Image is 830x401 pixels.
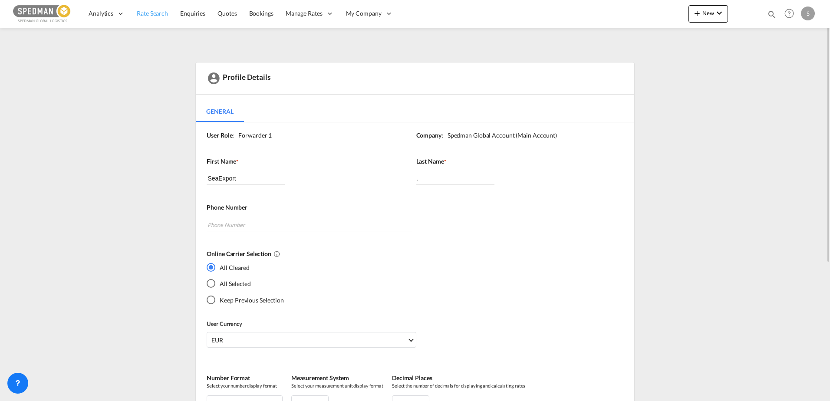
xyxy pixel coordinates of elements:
[291,374,383,382] label: Measurement System
[801,7,815,20] div: S
[443,131,557,140] div: Spedman Global Account (Main Account)
[207,71,221,85] md-icon: icon-account-circle
[207,295,284,304] md-radio-button: Keep Previous Selection
[249,10,273,17] span: Bookings
[273,250,280,257] md-icon: All Cleared : Deselects all online carriers by default.All Selected : Selects all online carriers...
[207,172,285,185] input: First Name
[416,172,494,185] input: Last Name
[692,10,725,16] span: New
[286,9,323,18] span: Manage Rates
[196,62,634,95] div: Profile Details
[692,8,702,18] md-icon: icon-plus 400-fg
[207,157,407,166] label: First Name
[782,6,797,21] span: Help
[392,382,525,389] span: Select the number of decimals for displaying and calculating rates
[207,263,284,311] md-radio-group: Yes
[207,374,283,382] label: Number Format
[207,382,283,389] span: Select your number display format
[782,6,801,22] div: Help
[196,101,244,122] md-tab-item: General
[392,374,525,382] label: Decimal Places
[89,9,113,18] span: Analytics
[207,320,416,328] label: User Currency
[180,10,205,17] span: Enquiries
[13,4,72,23] img: c12ca350ff1b11efb6b291369744d907.png
[196,101,252,122] md-pagination-wrapper: Use the left and right arrow keys to navigate between tabs
[767,10,777,19] md-icon: icon-magnify
[207,250,616,258] label: Online Carrier Selection
[137,10,168,17] span: Rate Search
[207,279,284,288] md-radio-button: All Selected
[767,10,777,23] div: icon-magnify
[207,131,234,140] label: User Role:
[207,263,284,272] md-radio-button: All Cleared
[207,218,412,231] input: Phone Number
[217,10,237,17] span: Quotes
[688,5,728,23] button: icon-plus 400-fgNewicon-chevron-down
[714,8,725,18] md-icon: icon-chevron-down
[211,336,407,345] span: EUR
[416,131,443,140] label: Company:
[207,203,616,212] label: Phone Number
[416,157,617,166] label: Last Name
[291,382,383,389] span: Select your measurement unit display format
[207,332,416,348] md-select: Select Currency: € EUREuro
[234,131,272,140] div: Forwarder 1
[346,9,382,18] span: My Company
